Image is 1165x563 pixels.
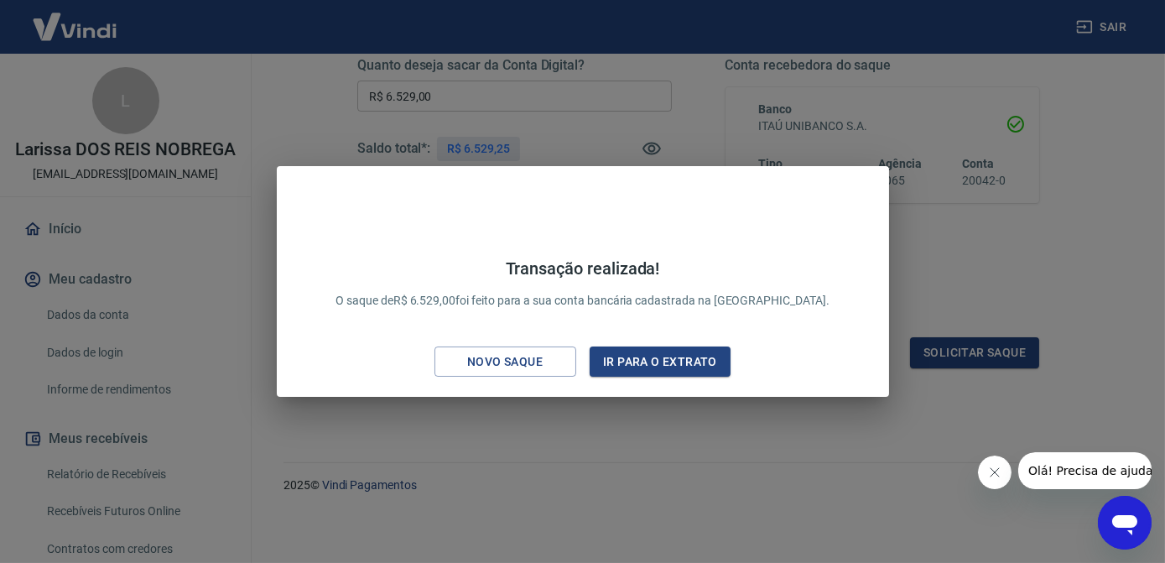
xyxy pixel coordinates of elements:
button: Novo saque [434,347,576,378]
iframe: Botão para abrir a janela de mensagens [1098,496,1152,550]
iframe: Fechar mensagem [978,456,1012,489]
h4: Transação realizada! [335,258,830,279]
div: Novo saque [447,352,563,373]
span: Olá! Precisa de ajuda? [10,12,141,25]
iframe: Mensagem da empresa [1018,452,1152,489]
button: Ir para o extrato [590,347,731,378]
p: O saque de R$ 6.529,00 foi feito para a sua conta bancária cadastrada na [GEOGRAPHIC_DATA]. [335,258,830,310]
